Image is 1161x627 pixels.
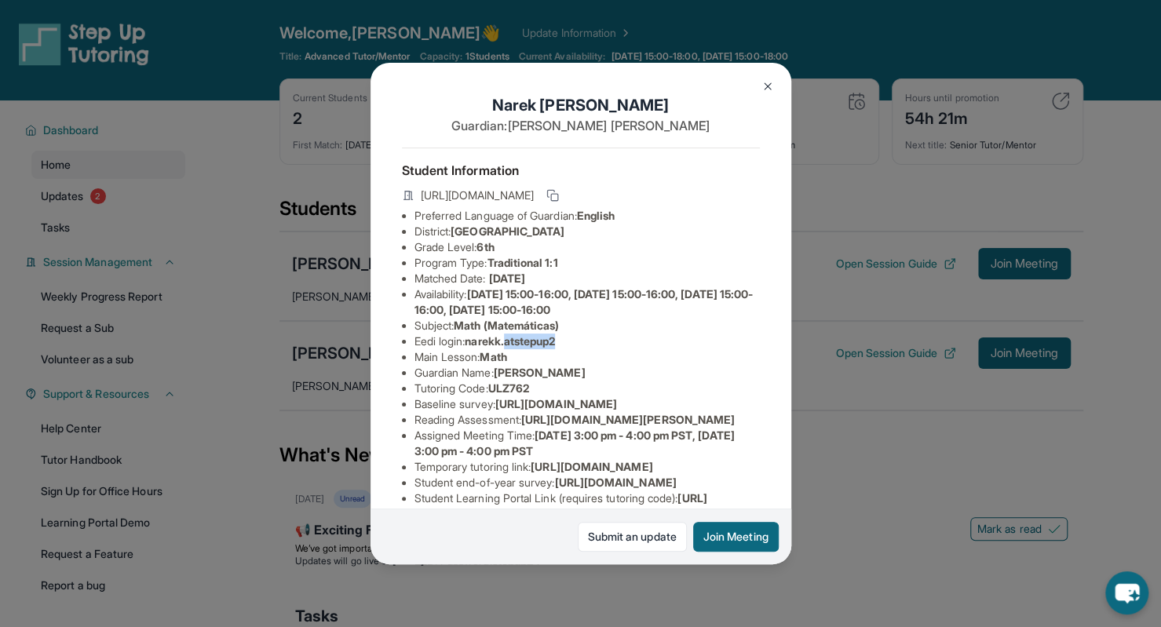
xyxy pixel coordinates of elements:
[414,224,760,239] li: District:
[414,428,760,459] li: Assigned Meeting Time :
[494,366,586,379] span: [PERSON_NAME]
[465,334,555,348] span: narekk.atstepup2
[402,116,760,135] p: Guardian: [PERSON_NAME] [PERSON_NAME]
[531,460,652,473] span: [URL][DOMAIN_NAME]
[476,240,494,253] span: 6th
[554,476,676,489] span: [URL][DOMAIN_NAME]
[451,224,564,238] span: [GEOGRAPHIC_DATA]
[454,319,559,332] span: Math (Matemáticas)
[414,239,760,255] li: Grade Level:
[543,186,562,205] button: Copy link
[480,350,506,363] span: Math
[761,80,774,93] img: Close Icon
[488,381,529,395] span: ULZ762
[414,318,760,334] li: Subject :
[414,286,760,318] li: Availability:
[402,94,760,116] h1: Narek [PERSON_NAME]
[414,287,754,316] span: [DATE] 15:00-16:00, [DATE] 15:00-16:00, [DATE] 15:00-16:00, [DATE] 15:00-16:00
[521,413,735,426] span: [URL][DOMAIN_NAME][PERSON_NAME]
[414,255,760,271] li: Program Type:
[495,397,617,410] span: [URL][DOMAIN_NAME]
[414,271,760,286] li: Matched Date:
[414,381,760,396] li: Tutoring Code :
[421,188,534,203] span: [URL][DOMAIN_NAME]
[414,365,760,381] li: Guardian Name :
[414,412,760,428] li: Reading Assessment :
[414,349,760,365] li: Main Lesson :
[414,334,760,349] li: Eedi login :
[414,490,760,522] li: Student Learning Portal Link (requires tutoring code) :
[414,459,760,475] li: Temporary tutoring link :
[414,475,760,490] li: Student end-of-year survey :
[414,208,760,224] li: Preferred Language of Guardian:
[577,209,615,222] span: English
[402,161,760,180] h4: Student Information
[487,256,557,269] span: Traditional 1:1
[489,272,525,285] span: [DATE]
[414,396,760,412] li: Baseline survey :
[578,522,687,552] a: Submit an update
[1105,571,1148,614] button: chat-button
[414,428,735,457] span: [DATE] 3:00 pm - 4:00 pm PST, [DATE] 3:00 pm - 4:00 pm PST
[693,522,779,552] button: Join Meeting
